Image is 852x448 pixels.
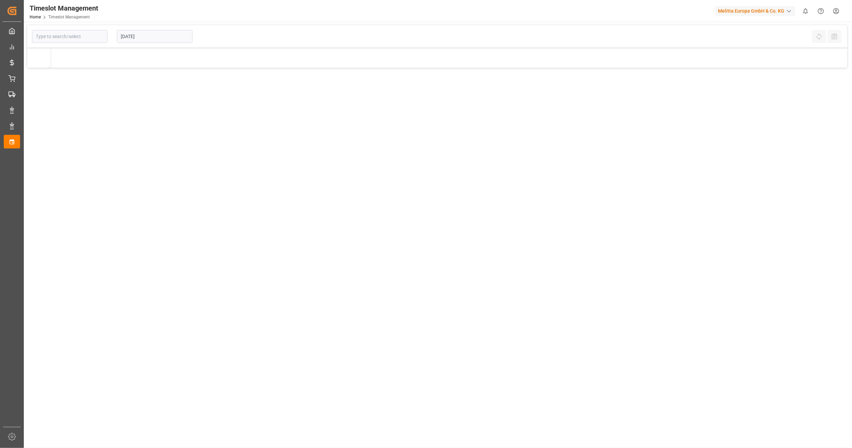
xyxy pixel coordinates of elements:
[715,6,795,16] div: Melitta Europa GmbH & Co. KG
[32,30,107,43] input: Type to search/select
[30,15,41,19] a: Home
[715,4,798,17] button: Melitta Europa GmbH & Co. KG
[30,3,98,13] div: Timeslot Management
[117,30,193,43] input: DD-MM-YYYY
[798,3,813,19] button: show 0 new notifications
[813,3,829,19] button: Help Center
